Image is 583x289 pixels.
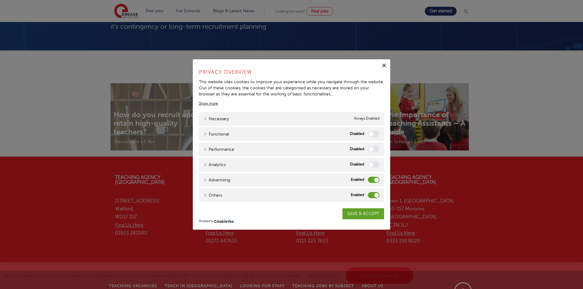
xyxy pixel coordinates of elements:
a: Others [204,192,222,198]
a: Performance [204,146,234,153]
a: Cookie settings [307,273,338,278]
a: Accept all cookies [346,267,414,284]
img: CookieYes Logo [214,219,234,223]
span: We use cookies to improve your experience, personalise content, and analyse website traffic. By c... [3,273,415,278]
a: Necessary [204,116,229,122]
a: SAVE & ACCEPT [342,208,384,219]
span: Always Enabled [354,116,379,122]
div: This website uses cookies to improve your experience while you navigate through the website. Out ... [199,79,384,97]
h4: Privacy Overview [199,69,384,76]
a: Analytics [204,161,226,168]
a: Functional [204,131,229,137]
a: Show more [199,101,218,106]
a: Advertising [204,177,230,183]
div: Powered by [199,219,384,224]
